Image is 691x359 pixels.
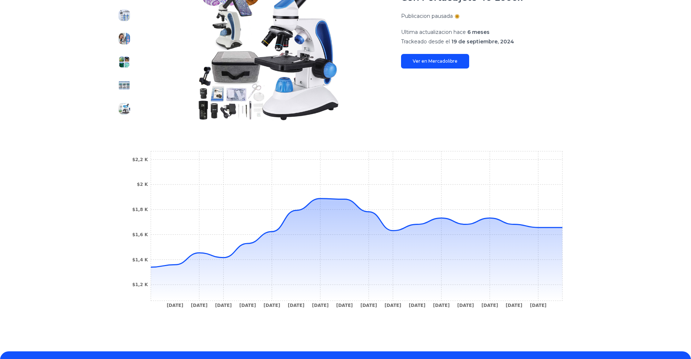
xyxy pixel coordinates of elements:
span: 19 de septiembre, 2024 [451,38,514,45]
img: Microscopio Laboratorio Profesional Con Portaobjeto 40-2000x [118,103,130,114]
tspan: $2,2 K [132,157,148,162]
tspan: $1,8 K [132,207,148,212]
tspan: [DATE] [287,303,304,308]
tspan: [DATE] [312,303,329,308]
tspan: [DATE] [239,303,256,308]
tspan: $2 K [137,182,148,187]
tspan: [DATE] [336,303,353,308]
tspan: [DATE] [263,303,280,308]
tspan: [DATE] [360,303,377,308]
tspan: [DATE] [166,303,183,308]
tspan: [DATE] [409,303,425,308]
tspan: $1,2 K [132,282,148,287]
img: Microscopio Laboratorio Profesional Con Portaobjeto 40-2000x [118,56,130,68]
tspan: [DATE] [384,303,401,308]
tspan: [DATE] [215,303,232,308]
img: Microscopio Laboratorio Profesional Con Portaobjeto 40-2000x [118,79,130,91]
tspan: [DATE] [481,303,498,308]
tspan: $1,6 K [132,232,148,237]
tspan: [DATE] [191,303,208,308]
tspan: [DATE] [530,303,546,308]
img: Microscopio Laboratorio Profesional Con Portaobjeto 40-2000x [118,9,130,21]
tspan: [DATE] [433,303,449,308]
a: Ver en Mercadolibre [401,54,469,69]
span: 6 meses [467,29,490,35]
tspan: [DATE] [457,303,474,308]
tspan: [DATE] [506,303,522,308]
span: Trackeado desde el [401,38,450,45]
img: Microscopio Laboratorio Profesional Con Portaobjeto 40-2000x [118,33,130,44]
span: Ultima actualizacion hace [401,29,466,35]
tspan: $1,4 K [132,257,148,262]
p: Publicacion pausada [401,12,453,20]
